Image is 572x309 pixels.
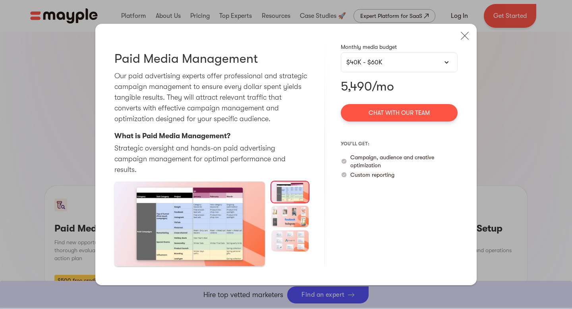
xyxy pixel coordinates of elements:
p: Custom reporting [350,171,394,179]
a: open lightbox [114,182,265,266]
p: 5,490/mo [341,79,458,95]
p: Monthly media budget [341,43,458,51]
p: Our paid advertising experts offer professional and strategic campaign management to ensure every... [114,71,309,124]
p: Campaign, audience and creative optimization [350,153,458,169]
p: you’ll get: [341,137,458,150]
div: $40K - $60K [346,58,452,67]
p: Strategic oversight and hands-on paid advertising campaign management for optimal performance and... [114,143,309,175]
div: $40K - $60K [341,52,458,72]
a: Chat with our team [341,104,458,122]
h3: Paid Media Management [114,51,258,67]
p: What is Paid Media Management? [114,131,230,141]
